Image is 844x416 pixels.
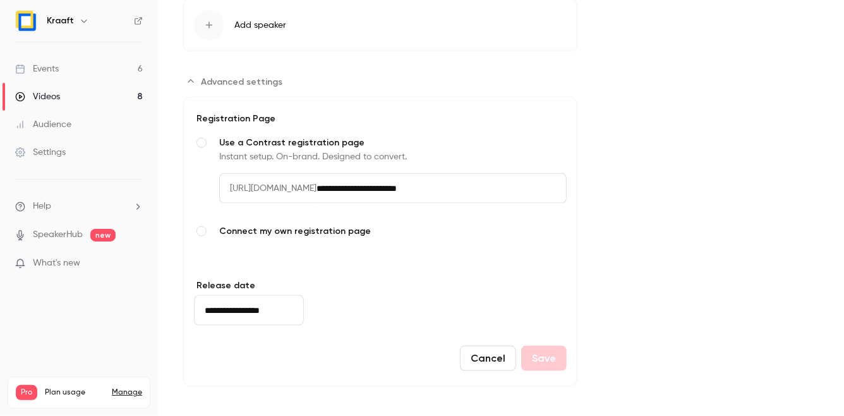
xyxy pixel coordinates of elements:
span: What's new [33,257,80,270]
div: Instant setup. On-brand. Designed to convert. [219,150,567,163]
h6: Kraaft [47,15,74,27]
span: Help [33,200,51,213]
span: Advanced settings [201,75,282,89]
span: [URL][DOMAIN_NAME] [219,173,316,204]
a: Manage [112,388,142,398]
img: Kraaft [16,11,36,31]
span: Pro [16,385,37,400]
div: Audience [15,118,71,131]
label: Release date [194,279,304,292]
div: Videos [15,90,60,103]
button: Cancel [460,346,516,371]
input: Use a Contrast registration pageInstant setup. On-brand. Designed to convert.[URL][DOMAIN_NAME] [316,173,567,204]
span: Plan usage [45,388,104,398]
section: Advanced settings [183,71,577,387]
span: Add speaker [234,19,286,32]
div: Settings [15,146,66,159]
div: Events [15,63,59,75]
li: help-dropdown-opener [15,200,143,213]
a: SpeakerHub [33,228,83,242]
div: Registration Page [194,113,567,125]
span: Connect my own registration page [219,225,567,238]
iframe: Noticeable Trigger [128,258,143,269]
span: Use a Contrast registration page [219,137,567,149]
span: new [90,229,116,242]
button: Advanced settings [183,71,290,92]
